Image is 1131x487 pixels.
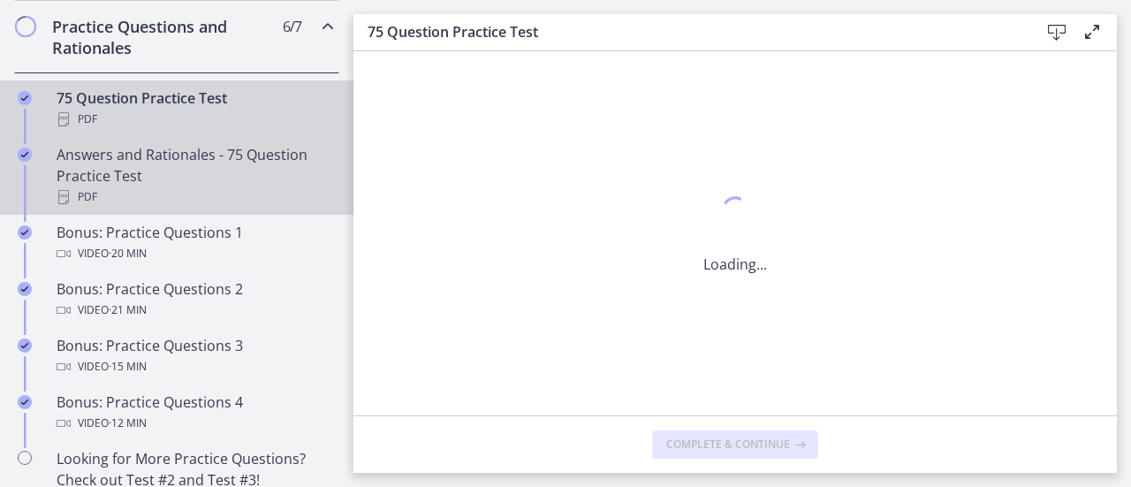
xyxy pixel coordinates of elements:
[18,148,32,162] i: Completed
[652,430,818,459] button: Complete & continue
[283,16,301,37] span: 6 / 7
[57,278,332,321] div: Bonus: Practice Questions 2
[57,356,332,377] div: Video
[109,243,147,264] span: · 20 min
[57,186,332,208] div: PDF
[703,254,767,275] p: Loading...
[57,392,332,434] div: Bonus: Practice Questions 4
[57,88,332,130] div: 75 Question Practice Test
[109,356,147,377] span: · 15 min
[666,438,790,452] span: Complete & continue
[52,16,268,58] h2: Practice Questions and Rationales
[18,339,32,353] i: Completed
[57,109,332,130] div: PDF
[57,413,332,434] div: Video
[18,91,32,105] i: Completed
[57,243,332,264] div: Video
[57,222,332,264] div: Bonus: Practice Questions 1
[109,413,147,434] span: · 12 min
[57,300,332,321] div: Video
[57,335,332,377] div: Bonus: Practice Questions 3
[57,144,332,208] div: Answers and Rationales - 75 Question Practice Test
[18,282,32,296] i: Completed
[703,192,767,232] div: 1
[18,395,32,409] i: Completed
[109,300,147,321] span: · 21 min
[368,21,1011,42] h3: 75 Question Practice Test
[18,225,32,240] i: Completed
